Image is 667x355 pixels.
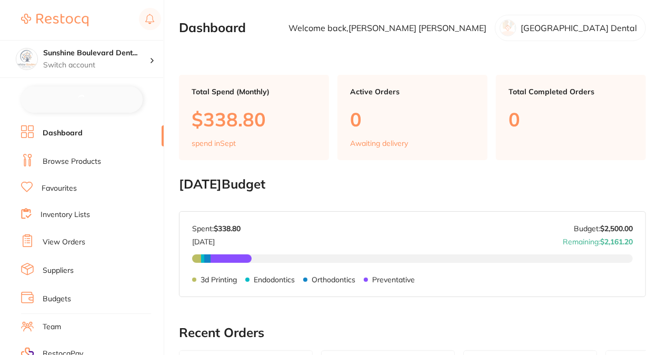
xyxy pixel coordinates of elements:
[16,48,37,70] img: Sunshine Boulevard Dental
[43,48,150,58] h4: Sunshine Boulevard Dental
[574,224,633,233] p: Budget:
[201,275,237,284] p: 3d Printing
[372,275,415,284] p: Preventative
[521,23,637,33] p: [GEOGRAPHIC_DATA] Dental
[350,109,475,130] p: 0
[563,233,633,246] p: Remaining:
[21,8,88,32] a: Restocq Logo
[179,177,646,192] h2: [DATE] Budget
[509,87,633,96] p: Total Completed Orders
[509,109,633,130] p: 0
[192,233,241,246] p: [DATE]
[43,322,61,332] a: Team
[288,23,486,33] p: Welcome back, [PERSON_NAME] [PERSON_NAME]
[179,75,329,160] a: Total Spend (Monthly)$338.80spend inSept
[350,139,408,147] p: Awaiting delivery
[192,109,316,130] p: $338.80
[179,21,246,35] h2: Dashboard
[350,87,475,96] p: Active Orders
[43,156,101,167] a: Browse Products
[214,224,241,233] strong: $338.80
[192,224,241,233] p: Spent:
[192,139,236,147] p: spend in Sept
[43,265,74,276] a: Suppliers
[43,237,85,248] a: View Orders
[41,210,90,220] a: Inventory Lists
[496,75,646,160] a: Total Completed Orders0
[42,183,77,194] a: Favourites
[312,275,355,284] p: Orthodontics
[179,326,646,340] h2: Recent Orders
[600,237,633,246] strong: $2,161.20
[43,294,71,304] a: Budgets
[254,275,295,284] p: Endodontics
[337,75,487,160] a: Active Orders0Awaiting delivery
[43,128,83,139] a: Dashboard
[21,14,88,26] img: Restocq Logo
[43,60,150,71] p: Switch account
[600,224,633,233] strong: $2,500.00
[192,87,316,96] p: Total Spend (Monthly)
